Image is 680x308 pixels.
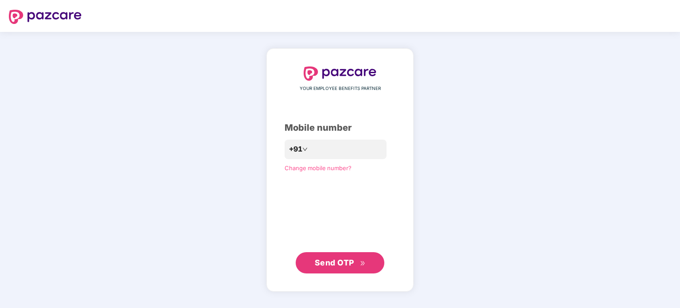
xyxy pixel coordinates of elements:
[315,258,354,267] span: Send OTP
[300,85,381,92] span: YOUR EMPLOYEE BENEFITS PARTNER
[304,66,376,81] img: logo
[9,10,82,24] img: logo
[360,261,366,266] span: double-right
[296,252,384,273] button: Send OTPdouble-right
[285,121,395,135] div: Mobile number
[302,147,308,152] span: down
[289,144,302,155] span: +91
[285,164,352,172] a: Change mobile number?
